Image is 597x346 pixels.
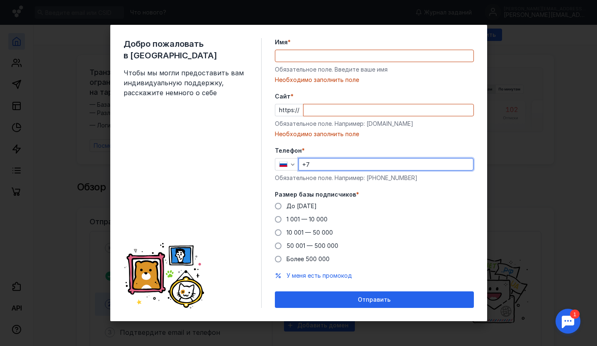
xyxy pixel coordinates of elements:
button: Отправить [275,291,474,308]
span: Имя [275,38,288,46]
div: Обязательное поле. Например: [DOMAIN_NAME] [275,120,474,128]
span: До [DATE] [286,202,317,209]
span: Добро пожаловать в [GEOGRAPHIC_DATA] [124,38,248,61]
div: 1 [19,5,28,14]
span: 1 001 — 10 000 [286,216,328,223]
div: Необходимо заполнить поле [275,76,474,84]
span: Размер базы подписчиков [275,190,356,199]
span: Cайт [275,92,291,101]
span: Чтобы мы могли предоставить вам индивидуальную поддержку, расскажите немного о себе [124,68,248,98]
div: Обязательное поле. Например: [PHONE_NUMBER] [275,174,474,182]
span: Более 500 000 [286,255,330,262]
span: Отправить [358,296,391,303]
span: 50 001 — 500 000 [286,242,338,249]
div: Необходимо заполнить поле [275,130,474,138]
div: Обязательное поле. Введите ваше имя [275,65,474,74]
span: У меня есть промокод [286,272,352,279]
button: У меня есть промокод [286,272,352,280]
span: 10 001 — 50 000 [286,229,333,236]
span: Телефон [275,147,302,155]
